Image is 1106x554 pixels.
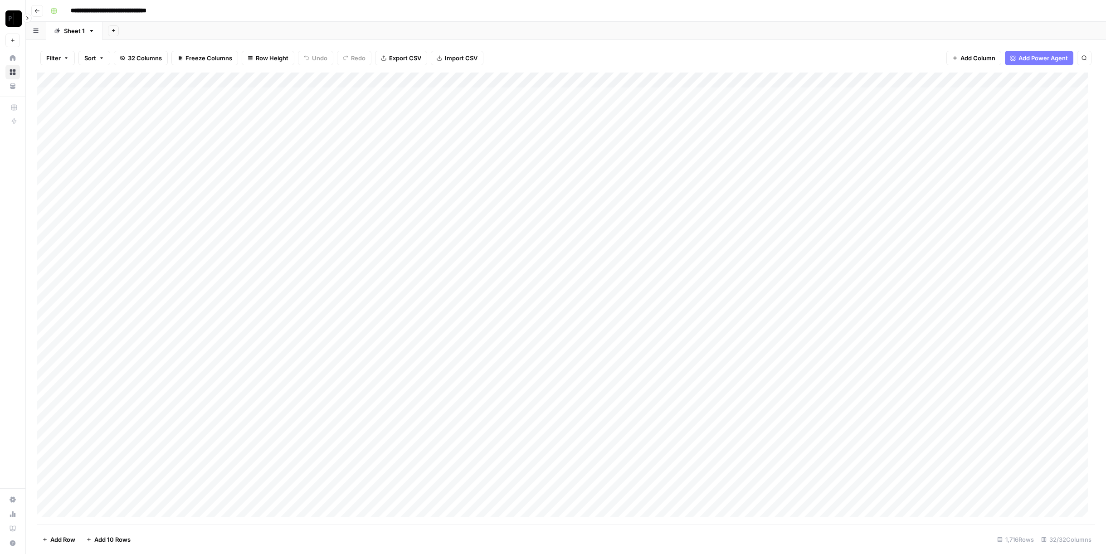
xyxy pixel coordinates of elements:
span: Add Row [50,535,75,544]
button: Add 10 Rows [81,532,136,547]
button: Add Column [946,51,1001,65]
a: Browse [5,65,20,79]
img: Paragon (Prod) Logo [5,10,22,27]
button: Sort [78,51,110,65]
div: 32/32 Columns [1038,532,1095,547]
a: Settings [5,492,20,507]
span: Freeze Columns [185,53,232,63]
button: Workspace: Paragon (Prod) [5,7,20,30]
button: Freeze Columns [171,51,238,65]
a: Learning Hub [5,521,20,536]
button: Filter [40,51,75,65]
a: Home [5,51,20,65]
span: Row Height [256,53,288,63]
span: Add 10 Rows [94,535,131,544]
span: 32 Columns [128,53,162,63]
span: Add Column [960,53,995,63]
span: Export CSV [389,53,421,63]
a: Usage [5,507,20,521]
button: Redo [337,51,371,65]
button: Help + Support [5,536,20,550]
span: Filter [46,53,61,63]
button: Export CSV [375,51,427,65]
span: Redo [351,53,365,63]
button: Import CSV [431,51,483,65]
a: Sheet 1 [46,22,102,40]
span: Add Power Agent [1018,53,1068,63]
a: Your Data [5,79,20,93]
div: Sheet 1 [64,26,85,35]
button: Add Power Agent [1005,51,1073,65]
button: Undo [298,51,333,65]
span: Sort [84,53,96,63]
span: Undo [312,53,327,63]
button: 32 Columns [114,51,168,65]
button: Row Height [242,51,294,65]
span: Import CSV [445,53,477,63]
button: Add Row [37,532,81,547]
div: 1,716 Rows [994,532,1038,547]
